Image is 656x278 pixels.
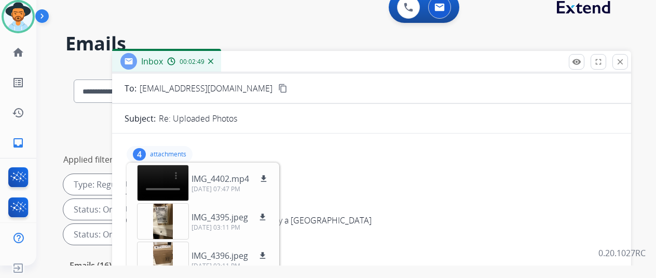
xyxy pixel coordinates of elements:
div: From: [134,252,618,262]
p: Emails (16) [65,259,116,272]
mat-icon: close [616,57,625,67]
mat-icon: download [258,213,267,222]
span: Inbox [141,56,163,67]
div: Type: Reguard CS [63,174,167,195]
p: [DATE] 07:47 PM [192,185,270,193]
div: Date: [126,204,618,214]
span: 00:02:49 [180,58,204,66]
div: From: [126,179,618,189]
h2: Emails [65,33,631,54]
mat-icon: fullscreen [594,57,603,67]
mat-icon: download [258,251,267,260]
mat-icon: download [259,174,268,183]
p: Applied filters: [63,153,119,166]
div: Status: On Hold - Servicers [63,224,202,245]
mat-icon: home [12,46,24,59]
p: [DATE] 03:11 PM [192,262,269,270]
p: Re: Uploaded Photos [159,112,237,125]
div: Status: On-hold – Internal [63,199,198,220]
div: 4 [133,148,146,161]
span: [EMAIL_ADDRESS][DOMAIN_NAME] [140,82,272,95]
p: attachments [150,150,186,158]
div: To: [134,264,618,275]
p: Subject: [125,112,156,125]
div: To: [126,191,618,202]
p: [DATE] 03:11 PM [192,223,269,232]
mat-icon: inbox [12,137,24,149]
p: To: [125,82,136,95]
p: IMG_4395.jpeg [192,211,248,223]
mat-icon: remove_red_eye [572,57,581,67]
mat-icon: list_alt [12,76,24,89]
div: Okay so how to I use the virtual card to buy a [GEOGRAPHIC_DATA] [126,214,618,227]
p: 0.20.1027RC [598,247,646,259]
p: IMG_4402.mp4 [192,173,249,185]
mat-icon: history [12,107,24,119]
img: avatar [4,2,33,31]
mat-icon: content_copy [278,84,288,93]
p: IMG_4396.jpeg [192,249,248,262]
